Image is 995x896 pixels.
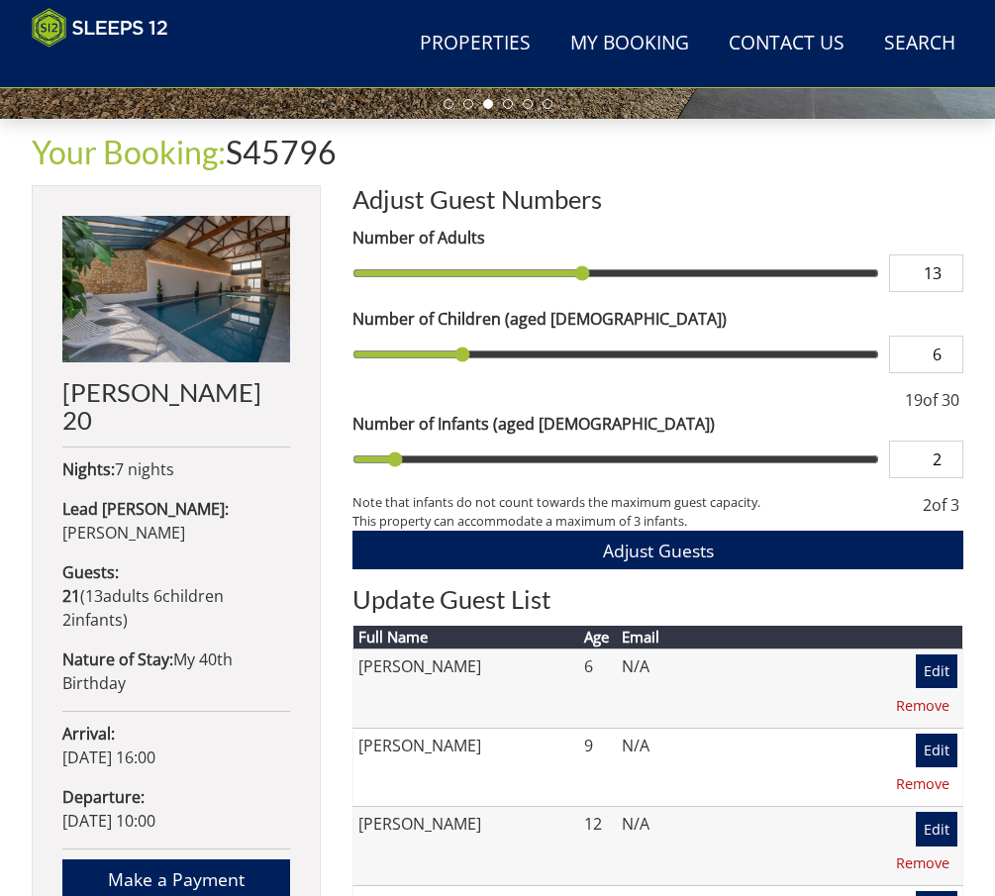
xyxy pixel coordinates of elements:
p: [DATE] 10:00 [62,785,290,833]
strong: Lead [PERSON_NAME]: [62,498,229,520]
img: An image of 'Churchill 20' [62,216,290,362]
span: 2 [923,494,932,516]
a: Search [876,22,963,66]
td: N/A [617,648,849,728]
img: Sleeps 12 [32,8,168,48]
a: Edit [916,654,957,688]
th: Email [617,626,849,648]
a: Remove [888,688,957,722]
td: [PERSON_NAME] [353,728,579,807]
label: Number of Infants (aged [DEMOGRAPHIC_DATA]) [352,412,963,436]
span: 19 [905,389,923,411]
h2: Update Guest List [352,585,963,613]
span: adult [85,585,149,607]
strong: Arrival: [62,723,115,745]
span: child [149,585,224,607]
h2: [PERSON_NAME] 20 [62,378,290,434]
td: N/A [617,807,849,886]
span: s [142,585,149,607]
strong: Guests: [62,561,119,583]
strong: Departure: [62,786,145,808]
th: Full Name [353,626,579,648]
span: 2 [62,609,71,631]
td: [PERSON_NAME] [353,648,579,728]
a: Contact Us [721,22,852,66]
span: ren [198,585,224,607]
small: Note that infants do not count towards the maximum guest capacity. This property can accommodate ... [352,493,903,531]
a: My Booking [562,22,697,66]
a: Edit [916,734,957,767]
h2: Adjust Guest Numbers [352,185,963,213]
span: 6 [153,585,162,607]
button: Adjust Guests [352,531,963,569]
span: ( ) [62,585,224,631]
th: Age [579,626,617,648]
label: Number of Adults [352,226,963,249]
iframe: Customer reviews powered by Trustpilot [22,59,230,76]
a: Remove [888,767,957,801]
a: [PERSON_NAME] 20 [62,216,290,434]
a: Edit [916,812,957,846]
h1: S45796 [32,135,963,169]
strong: Nature of Stay: [62,648,173,670]
div: of 30 [901,388,963,412]
td: 9 [579,728,617,807]
p: [DATE] 16:00 [62,722,290,769]
span: infant [62,609,123,631]
p: 7 nights [62,457,290,481]
span: Adjust Guests [603,539,714,562]
span: 13 [85,585,103,607]
span: [PERSON_NAME] [62,522,185,544]
strong: Nights: [62,458,115,480]
label: Number of Children (aged [DEMOGRAPHIC_DATA]) [352,307,963,331]
strong: 21 [62,585,80,607]
td: N/A [617,728,849,807]
td: 12 [579,807,617,886]
div: of 3 [919,493,963,531]
a: Your Booking: [32,133,226,171]
a: Remove [888,846,957,880]
a: Properties [412,22,539,66]
td: [PERSON_NAME] [353,807,579,886]
p: My 40th Birthday [62,647,290,695]
td: 6 [579,648,617,728]
span: s [115,609,123,631]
